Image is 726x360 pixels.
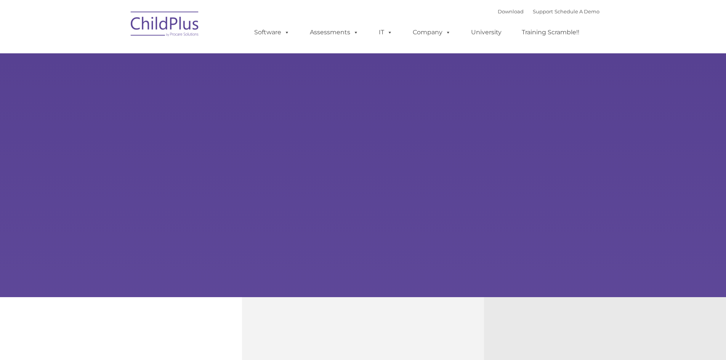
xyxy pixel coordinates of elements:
[463,25,509,40] a: University
[555,8,599,14] a: Schedule A Demo
[405,25,458,40] a: Company
[498,8,599,14] font: |
[498,8,524,14] a: Download
[533,8,553,14] a: Support
[371,25,400,40] a: IT
[247,25,297,40] a: Software
[514,25,587,40] a: Training Scramble!!
[302,25,366,40] a: Assessments
[127,6,203,44] img: ChildPlus by Procare Solutions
